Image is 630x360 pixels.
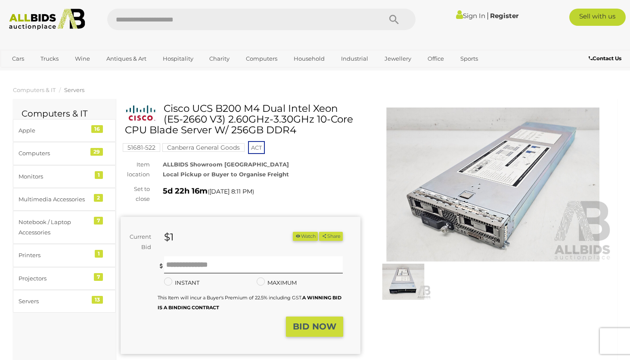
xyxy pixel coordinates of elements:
[164,231,174,243] strong: $1
[13,165,116,188] a: Monitors 1
[114,160,156,180] div: Item location
[319,232,343,241] button: Share
[69,52,96,66] a: Wine
[286,317,343,337] button: BID NOW
[288,52,330,66] a: Household
[114,184,156,204] div: Set to close
[208,188,254,195] span: ( )
[163,171,289,178] strong: Local Pickup or Buyer to Organise Freight
[13,188,116,211] a: Multimedia Accessories 2
[204,52,235,66] a: Charity
[248,141,265,154] span: ACT
[101,52,152,66] a: Antiques & Art
[372,9,416,30] button: Search
[455,52,484,66] a: Sports
[13,119,116,142] a: Apple 16
[123,143,160,152] mark: 51681-522
[19,148,90,158] div: Computers
[293,321,336,332] strong: BID NOW
[19,250,90,260] div: Printers
[293,232,318,241] button: Watch
[121,232,158,252] div: Current Bid
[19,126,90,135] div: Apple
[22,109,107,118] h2: Computers & IT
[163,161,289,168] strong: ALLBIDS Showroom [GEOGRAPHIC_DATA]
[379,52,417,66] a: Jewellery
[257,278,297,288] label: MAXIMUM
[6,52,30,66] a: Cars
[13,86,56,93] a: Computers & IT
[94,194,103,202] div: 2
[94,273,103,281] div: 7
[164,278,199,288] label: INSTANT
[589,54,624,63] a: Contact Us
[92,296,103,304] div: 13
[5,9,90,30] img: Allbids.com.au
[125,103,358,136] h1: Cisco UCS B200 M4 Dual Intel Xeon (E5-2660 V3) 2.60GHz-3.30GHz 10-Core CPU Blade Server W/ 256GB ...
[162,144,245,151] a: Canberra General Goods
[35,52,64,66] a: Trucks
[13,211,116,244] a: Notebook / Laptop Accessories 7
[569,9,626,26] a: Sell with us
[13,142,116,165] a: Computers 29
[19,296,90,306] div: Servers
[64,86,84,93] a: Servers
[19,217,90,237] div: Notebook / Laptop Accessories
[157,52,199,66] a: Hospitality
[240,52,283,66] a: Computers
[13,267,116,290] a: Projectors 7
[487,11,489,20] span: |
[13,244,116,267] a: Printers 1
[589,55,621,62] b: Contact Us
[19,172,90,182] div: Monitors
[376,264,431,299] img: Cisco UCS B200 M4 Dual Intel Xeon (E5-2660 V3) 2.60GHz-3.30GHz 10-Core CPU Blade Server W/ 256GB ...
[123,144,160,151] a: 51681-522
[335,52,374,66] a: Industrial
[13,290,116,313] a: Servers 13
[490,12,518,20] a: Register
[373,108,613,262] img: Cisco UCS B200 M4 Dual Intel Xeon (E5-2660 V3) 2.60GHz-3.30GHz 10-Core CPU Blade Server W/ 256GB ...
[94,217,103,225] div: 7
[163,186,208,196] strong: 5d 22h 16m
[456,12,485,20] a: Sign In
[90,148,103,156] div: 29
[422,52,450,66] a: Office
[19,194,90,204] div: Multimedia Accessories
[95,250,103,258] div: 1
[293,232,318,241] li: Watch this item
[158,295,341,311] small: This Item will incur a Buyer's Premium of 22.5% including GST.
[19,274,90,283] div: Projectors
[158,295,341,311] b: A WINNING BID IS A BINDING CONTRACT
[95,171,103,179] div: 1
[6,66,79,80] a: [GEOGRAPHIC_DATA]
[91,125,103,133] div: 16
[209,188,252,195] span: [DATE] 8:11 PM
[125,105,157,121] img: Cisco UCS B200 M4 Dual Intel Xeon (E5-2660 V3) 2.60GHz-3.30GHz 10-Core CPU Blade Server W/ 256GB ...
[162,143,245,152] mark: Canberra General Goods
